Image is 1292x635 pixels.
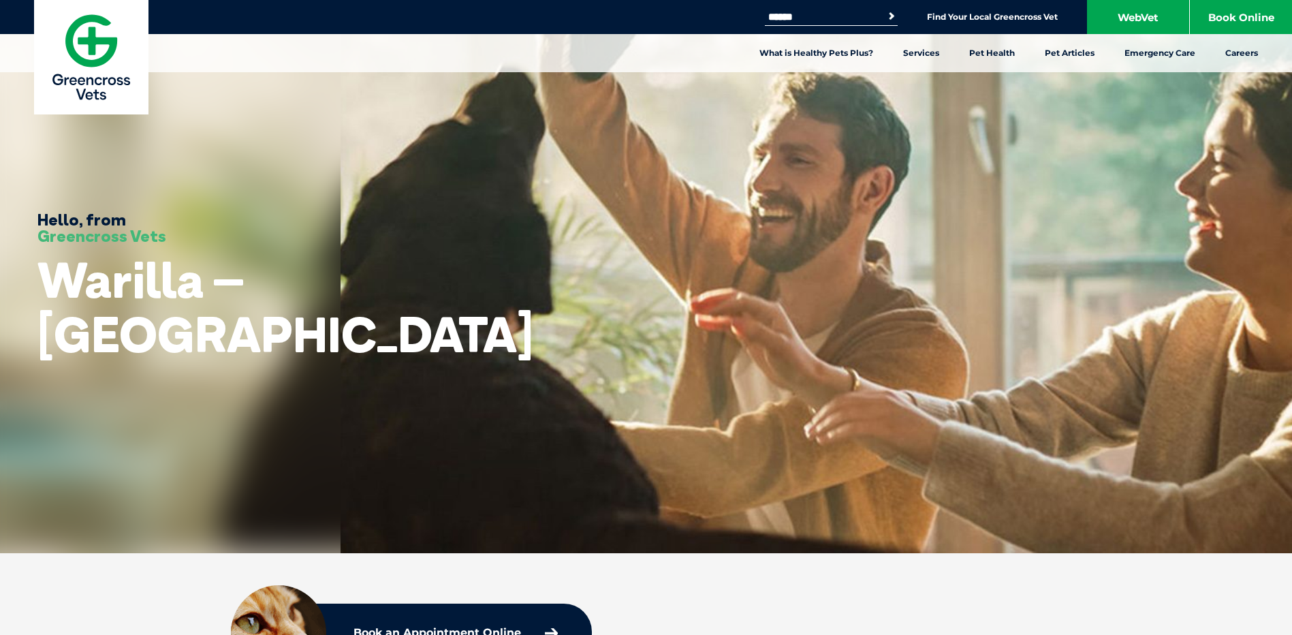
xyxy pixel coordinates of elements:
a: Emergency Care [1109,34,1210,72]
span: Greencross Vets [37,226,166,246]
a: What is Healthy Pets Plus? [744,34,888,72]
a: Find Your Local Greencross Vet [927,12,1058,22]
h3: Hello, from [37,211,166,244]
a: Pet Articles [1030,34,1109,72]
a: Services [888,34,954,72]
a: Careers [1210,34,1273,72]
h1: Warilla – [GEOGRAPHIC_DATA] [37,253,533,360]
button: Search [885,10,898,23]
a: Pet Health [954,34,1030,72]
